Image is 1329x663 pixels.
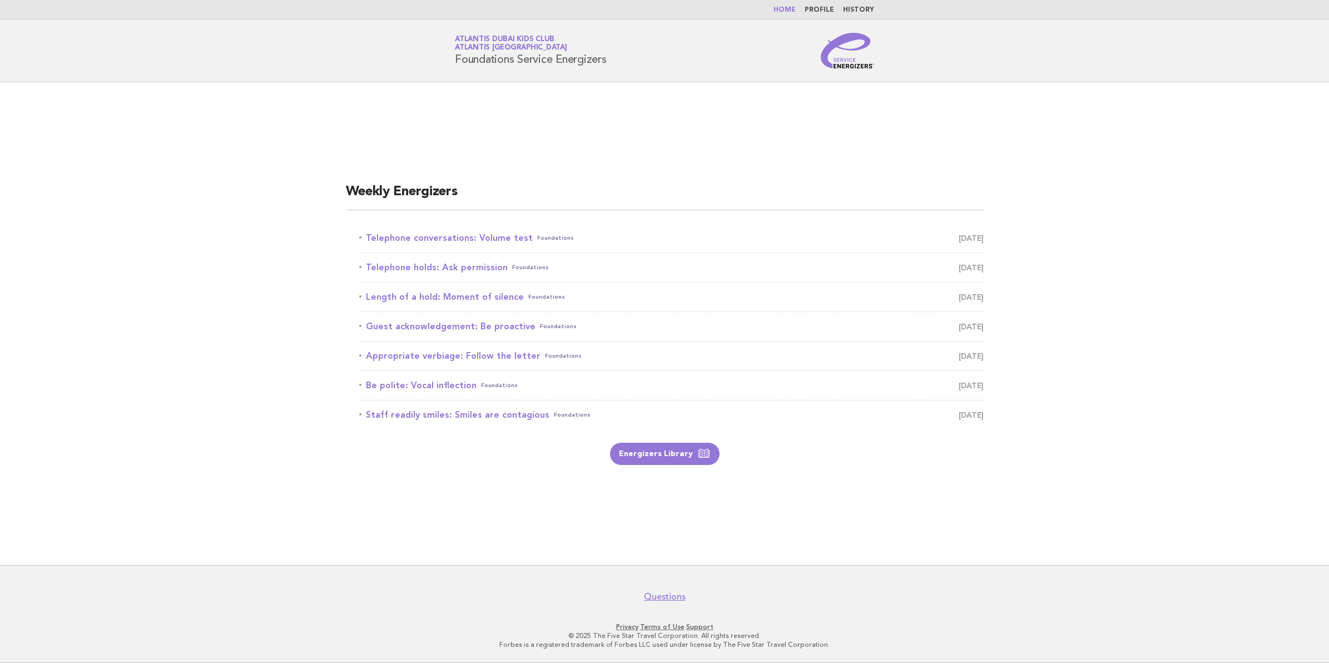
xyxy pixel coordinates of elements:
h1: Foundations Service Energizers [455,36,607,65]
a: Atlantis Dubai Kids ClubAtlantis [GEOGRAPHIC_DATA] [455,36,567,51]
img: Service Energizers [821,33,874,68]
a: Terms of Use [640,623,685,631]
span: [DATE] [959,348,984,364]
span: Foundations [528,289,565,305]
span: [DATE] [959,378,984,393]
a: Privacy [616,623,638,631]
a: Questions [644,591,686,602]
p: Forbes is a registered trademark of Forbes LLC used under license by The Five Star Travel Corpora... [324,640,1005,649]
a: Be polite: Vocal inflectionFoundations [DATE] [359,378,984,393]
a: Length of a hold: Moment of silenceFoundations [DATE] [359,289,984,305]
a: Appropriate verbiage: Follow the letterFoundations [DATE] [359,348,984,364]
span: Foundations [537,230,574,246]
span: Atlantis [GEOGRAPHIC_DATA] [455,44,567,52]
span: [DATE] [959,319,984,334]
a: Support [686,623,713,631]
span: Foundations [554,407,591,423]
span: [DATE] [959,260,984,275]
a: Home [773,7,796,13]
p: © 2025 The Five Star Travel Corporation. All rights reserved. [324,631,1005,640]
span: [DATE] [959,289,984,305]
a: Energizers Library [610,443,720,465]
p: · · [324,622,1005,631]
span: Foundations [545,348,582,364]
span: Foundations [512,260,549,275]
span: [DATE] [959,407,984,423]
span: [DATE] [959,230,984,246]
a: History [843,7,874,13]
a: Guest acknowledgement: Be proactiveFoundations [DATE] [359,319,984,334]
a: Telephone conversations: Volume testFoundations [DATE] [359,230,984,246]
h2: Weekly Energizers [346,183,984,210]
span: Foundations [481,378,518,393]
a: Profile [805,7,834,13]
a: Staff readily smiles: Smiles are contagiousFoundations [DATE] [359,407,984,423]
a: Telephone holds: Ask permissionFoundations [DATE] [359,260,984,275]
span: Foundations [540,319,577,334]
